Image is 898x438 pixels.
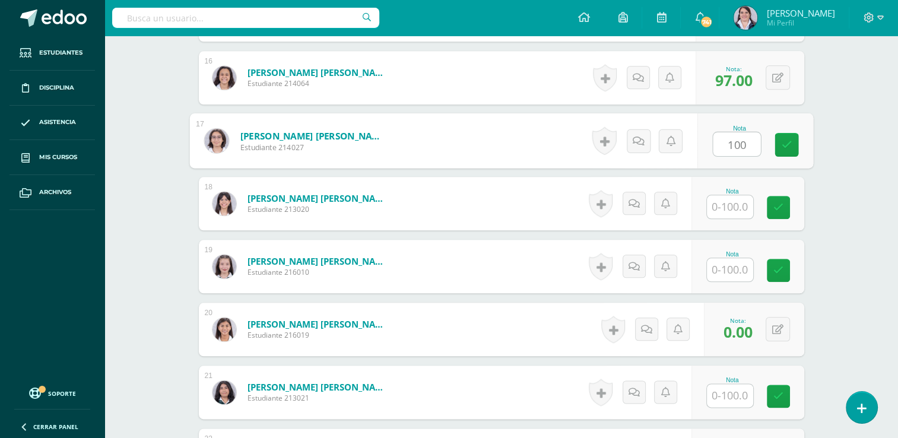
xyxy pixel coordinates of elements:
[706,188,759,195] div: Nota
[247,381,390,393] a: [PERSON_NAME] [PERSON_NAME]
[700,15,713,28] span: 741
[247,318,390,330] a: [PERSON_NAME] [PERSON_NAME]
[247,192,390,204] a: [PERSON_NAME] [PERSON_NAME]
[48,389,76,398] span: Soporte
[766,7,834,19] span: [PERSON_NAME]
[9,175,95,210] a: Archivos
[247,393,390,403] span: Estudiante 213021
[39,83,74,93] span: Disciplina
[112,8,379,28] input: Busca un usuario...
[247,267,390,277] span: Estudiante 216010
[766,18,834,28] span: Mi Perfil
[707,195,753,218] input: 0-100.0
[39,48,82,58] span: Estudiantes
[9,140,95,175] a: Mis cursos
[14,385,90,401] a: Soporte
[712,125,766,131] div: Nota
[212,192,236,215] img: da35e633303011d23644707266dbea55.png
[247,78,390,88] span: Estudiante 214064
[706,251,759,258] div: Nota
[707,258,753,281] input: 0-100.0
[39,153,77,162] span: Mis cursos
[212,318,236,341] img: 5cd839b91f49d36bfe4f67b3189cde0b.png
[212,380,236,404] img: 132b6f2fb12677b49262665ddd89ec82.png
[39,118,76,127] span: Asistencia
[247,255,390,267] a: [PERSON_NAME] [PERSON_NAME]
[715,70,753,90] span: 97.00
[713,132,760,156] input: 0-100.0
[706,377,759,383] div: Nota
[715,65,753,73] div: Nota:
[204,128,229,153] img: 372ebae3c718c81d39b48c56e3aaf3f2.png
[9,36,95,71] a: Estudiantes
[247,66,390,78] a: [PERSON_NAME] [PERSON_NAME]
[247,204,390,214] span: Estudiante 213020
[39,188,71,197] span: Archivos
[9,106,95,141] a: Asistencia
[724,316,753,325] div: Nota:
[707,384,753,407] input: 0-100.0
[240,129,386,142] a: [PERSON_NAME] [PERSON_NAME]
[240,142,386,153] span: Estudiante 214027
[247,330,390,340] span: Estudiante 216019
[9,71,95,106] a: Disciplina
[724,322,753,342] span: 0.00
[734,6,757,30] img: fcdda600d1f9d86fa9476b2715ffd3dc.png
[212,255,236,278] img: 38194a3b192c087b813af4a54915f260.png
[33,423,78,431] span: Cerrar panel
[212,66,236,90] img: f0ecb936cdc8212f5a52018ee0755474.png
